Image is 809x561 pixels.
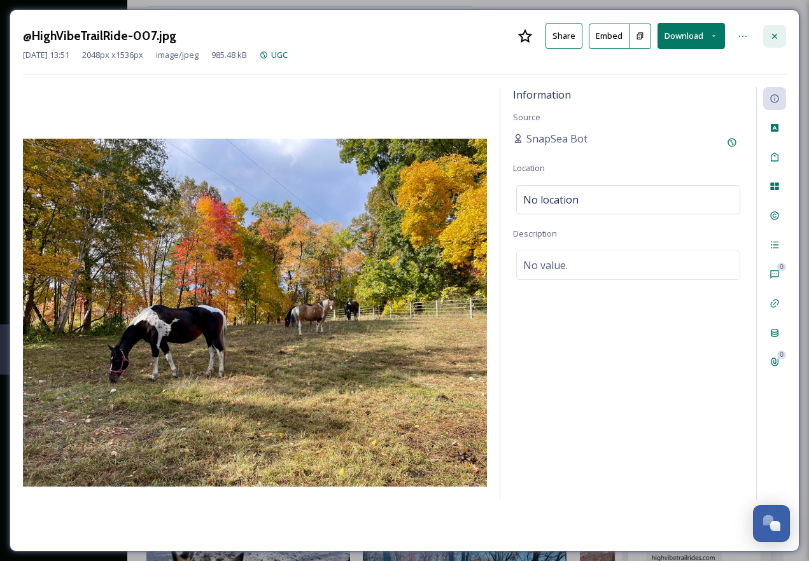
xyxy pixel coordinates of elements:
span: 2048 px x 1536 px [82,49,143,61]
span: Source [513,111,540,123]
button: Share [545,23,582,49]
button: Open Chat [753,505,790,542]
span: Location [513,162,545,174]
h3: @HighVibeTrailRide-007.jpg [23,27,176,45]
button: Download [658,23,725,49]
span: Information [513,88,571,102]
span: SnapSea Bot [526,131,587,146]
span: No value. [523,258,568,273]
button: Embed [589,24,630,49]
span: No location [523,192,579,207]
span: Description [513,228,557,239]
span: 985.48 kB [211,49,247,61]
span: image/jpeg [156,49,199,61]
span: UGC [271,49,288,60]
div: 0 [777,263,786,272]
span: [DATE] 13:51 [23,49,69,61]
div: 0 [777,350,786,359]
img: local-2048-%40HighVibeTrailRide-007.jpg.jpg [23,139,487,487]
